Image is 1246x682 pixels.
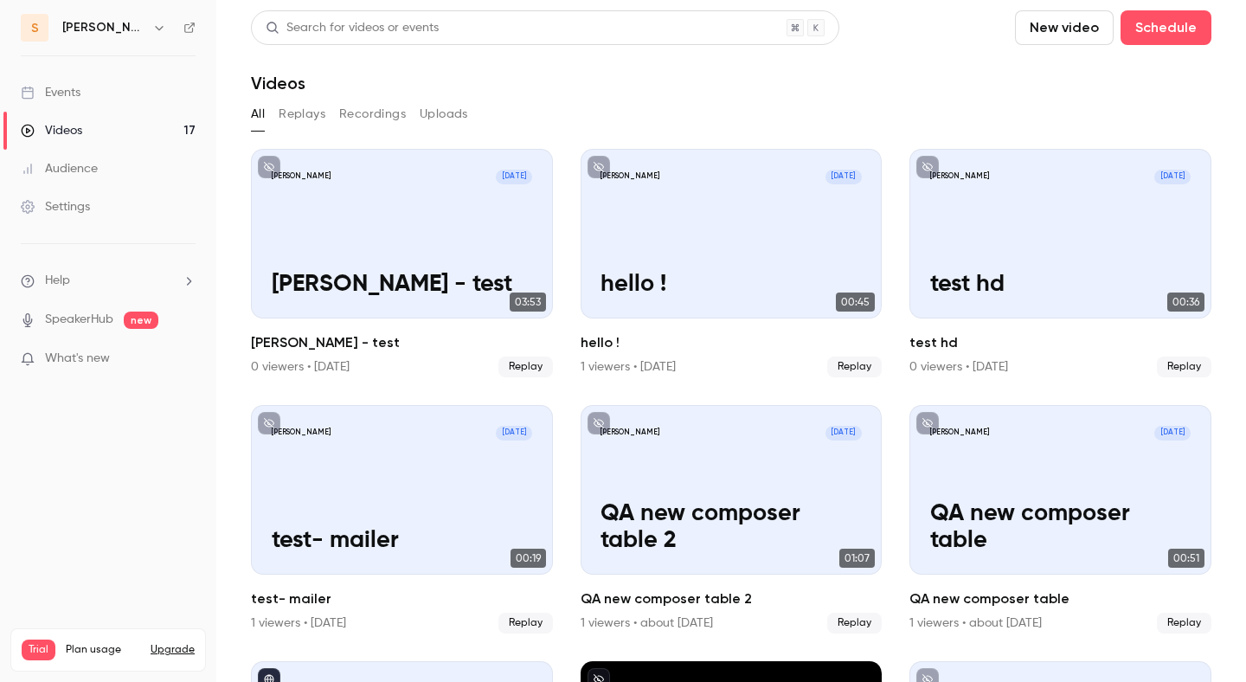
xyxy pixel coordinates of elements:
[909,332,1211,353] h2: test hd
[272,428,331,438] p: [PERSON_NAME]
[21,122,82,139] div: Videos
[581,149,883,377] li: hello !
[45,311,113,329] a: SpeakerHub
[175,351,196,367] iframe: Noticeable Trigger
[909,405,1211,634] a: [PERSON_NAME][DATE]QA new composer table00:51QA new composer table1 viewers • about [DATE]Replay
[510,293,546,312] span: 03:53
[251,589,553,609] h2: test- mailer
[496,426,532,441] span: [DATE]
[420,100,468,128] button: Uploads
[1157,357,1211,377] span: Replay
[511,549,546,568] span: 00:19
[31,19,39,37] span: s
[251,149,553,377] a: [PERSON_NAME][DATE][PERSON_NAME] - test03:53[PERSON_NAME] - test0 viewers • [DATE]Replay
[45,272,70,290] span: Help
[581,614,713,632] div: 1 viewers • about [DATE]
[279,100,325,128] button: Replays
[21,84,80,101] div: Events
[588,156,610,178] button: unpublished
[258,412,280,434] button: unpublished
[930,171,989,182] p: [PERSON_NAME]
[151,643,195,657] button: Upgrade
[272,271,533,299] p: [PERSON_NAME] - test
[839,549,875,568] span: 01:07
[581,332,883,353] h2: hello !
[909,589,1211,609] h2: QA new composer table
[251,332,553,353] h2: [PERSON_NAME] - test
[251,358,350,376] div: 0 viewers • [DATE]
[1121,10,1211,45] button: Schedule
[909,405,1211,634] li: QA new composer table
[251,149,553,377] li: etienne - test
[581,149,883,377] a: [PERSON_NAME][DATE]hello !00:45hello !1 viewers • [DATE]Replay
[916,412,939,434] button: unpublished
[22,640,55,660] span: Trial
[21,272,196,290] li: help-dropdown-opener
[581,405,883,634] a: [PERSON_NAME][DATE]QA new composer table 201:07QA new composer table 21 viewers • about [DATE]Replay
[581,405,883,634] li: QA new composer table 2
[124,312,158,329] span: new
[251,614,346,632] div: 1 viewers • [DATE]
[825,170,862,184] span: [DATE]
[62,19,145,36] h6: [PERSON_NAME]
[266,19,439,37] div: Search for videos or events
[825,426,862,441] span: [DATE]
[601,428,659,438] p: [PERSON_NAME]
[827,357,882,377] span: Replay
[21,160,98,177] div: Audience
[909,358,1008,376] div: 0 viewers • [DATE]
[498,613,553,634] span: Replay
[601,500,862,555] p: QA new composer table 2
[1154,426,1191,441] span: [DATE]
[258,156,280,178] button: unpublished
[272,171,331,182] p: [PERSON_NAME]
[836,293,875,312] span: 00:45
[1167,293,1204,312] span: 00:36
[1157,613,1211,634] span: Replay
[498,357,553,377] span: Replay
[66,643,140,657] span: Plan usage
[251,10,1211,672] section: Videos
[909,614,1042,632] div: 1 viewers • about [DATE]
[827,613,882,634] span: Replay
[581,589,883,609] h2: QA new composer table 2
[251,100,265,128] button: All
[251,405,553,634] li: test- mailer
[1154,170,1191,184] span: [DATE]
[601,171,659,182] p: [PERSON_NAME]
[909,149,1211,377] a: [PERSON_NAME][DATE]test hd00:36test hd0 viewers • [DATE]Replay
[909,149,1211,377] li: test hd
[251,405,553,634] a: [PERSON_NAME][DATE]test- mailer00:19test- mailer1 viewers • [DATE]Replay
[339,100,406,128] button: Recordings
[1168,549,1204,568] span: 00:51
[45,350,110,368] span: What's new
[601,271,862,299] p: hello !
[588,412,610,434] button: unpublished
[930,500,1191,555] p: QA new composer table
[21,198,90,216] div: Settings
[581,358,676,376] div: 1 viewers • [DATE]
[930,271,1191,299] p: test hd
[916,156,939,178] button: unpublished
[1015,10,1114,45] button: New video
[251,73,305,93] h1: Videos
[496,170,532,184] span: [DATE]
[272,527,533,555] p: test- mailer
[930,428,989,438] p: [PERSON_NAME]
